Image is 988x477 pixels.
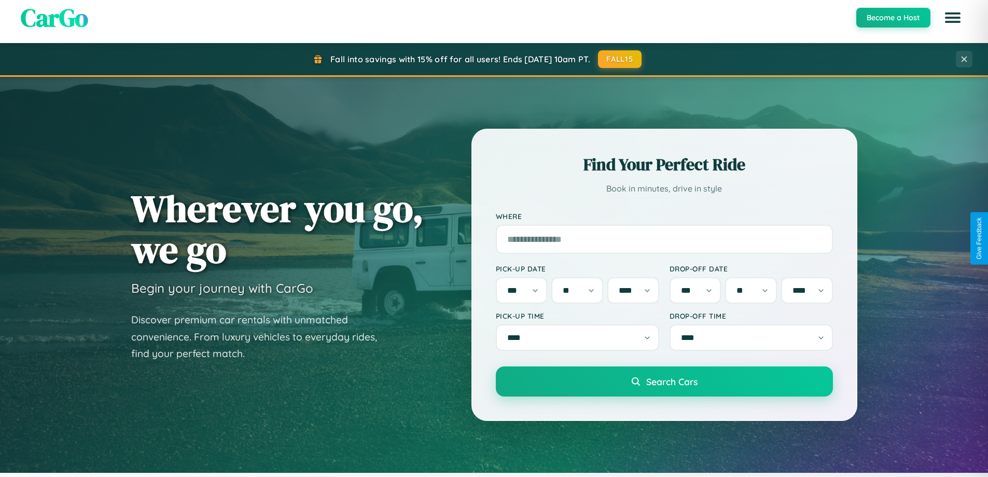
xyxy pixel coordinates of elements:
h3: Begin your journey with CarGo [131,280,313,296]
div: Give Feedback [976,217,983,260]
button: FALL15 [598,50,642,68]
button: Become a Host [856,8,930,28]
label: Drop-off Time [670,311,833,320]
span: CarGo [21,1,88,35]
button: Open menu [938,3,967,32]
h1: Wherever you go, we go [131,188,424,270]
label: Pick-up Date [496,264,659,273]
button: Search Cars [496,366,833,397]
span: Fall into savings with 15% off for all users! Ends [DATE] 10am PT. [330,54,590,64]
p: Discover premium car rentals with unmatched convenience. From luxury vehicles to everyday rides, ... [131,311,391,362]
label: Pick-up Time [496,311,659,320]
span: Search Cars [646,376,698,387]
h2: Find Your Perfect Ride [496,153,833,176]
label: Where [496,212,833,221]
label: Drop-off Date [670,264,833,273]
p: Book in minutes, drive in style [496,181,833,196]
